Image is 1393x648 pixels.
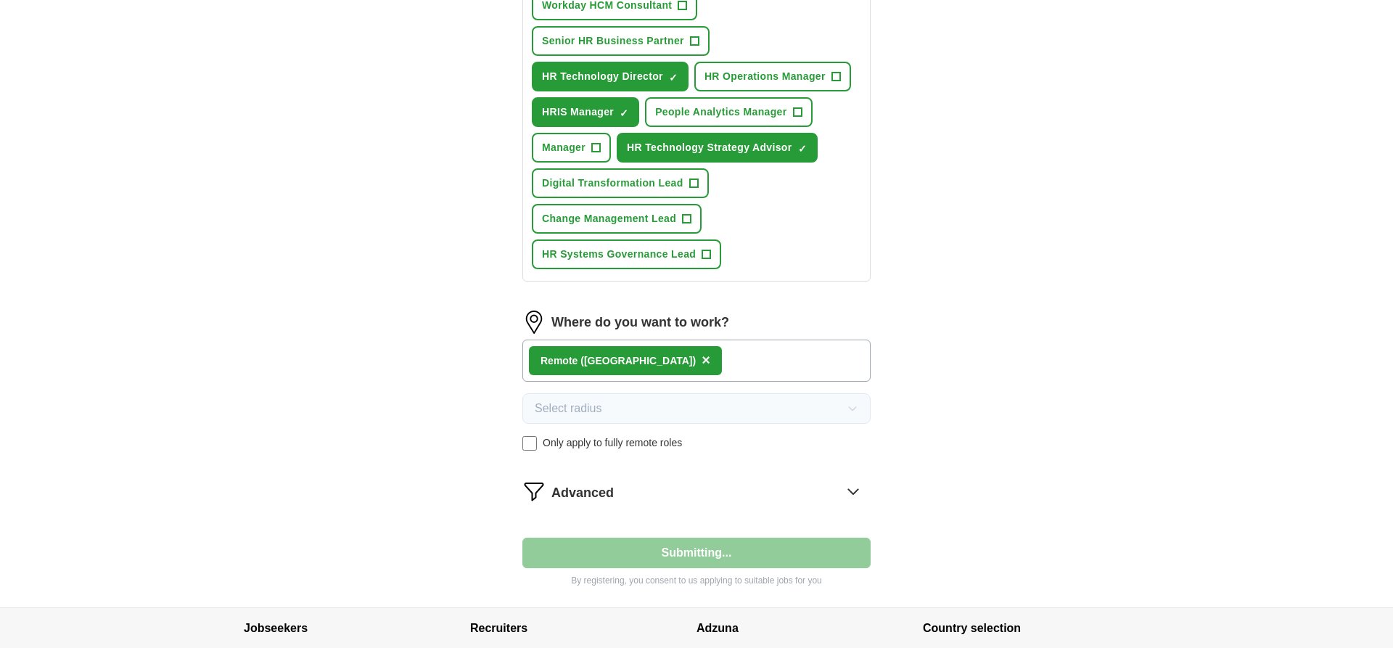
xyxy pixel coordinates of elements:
[542,211,676,226] span: Change Management Lead
[620,107,628,119] span: ✓
[522,538,871,568] button: Submitting...
[542,176,683,191] span: Digital Transformation Lead
[542,69,663,84] span: HR Technology Director
[702,350,710,372] button: ×
[627,140,792,155] span: HR Technology Strategy Advisor
[532,168,709,198] button: Digital Transformation Lead
[702,352,710,368] span: ×
[522,436,537,451] input: Only apply to fully remote roles
[522,574,871,587] p: By registering, you consent to us applying to suitable jobs for you
[532,97,639,127] button: HRIS Manager✓
[532,133,611,163] button: Manager
[669,72,678,83] span: ✓
[543,435,682,451] span: Only apply to fully remote roles
[551,313,729,332] label: Where do you want to work?
[542,247,696,262] span: HR Systems Governance Lead
[522,480,546,503] img: filter
[532,62,689,91] button: HR Technology Director✓
[655,104,786,120] span: People Analytics Manager
[542,140,585,155] span: Manager
[704,69,826,84] span: HR Operations Manager
[645,97,812,127] button: People Analytics Manager
[551,483,614,503] span: Advanced
[532,239,721,269] button: HR Systems Governance Lead
[522,311,546,334] img: location.png
[532,204,702,234] button: Change Management Lead
[542,33,684,49] span: Senior HR Business Partner
[617,133,818,163] button: HR Technology Strategy Advisor✓
[798,143,807,155] span: ✓
[522,393,871,424] button: Select radius
[542,104,614,120] span: HRIS Manager
[535,400,602,417] span: Select radius
[694,62,851,91] button: HR Operations Manager
[541,353,696,369] div: Remote ([GEOGRAPHIC_DATA])
[532,26,710,56] button: Senior HR Business Partner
